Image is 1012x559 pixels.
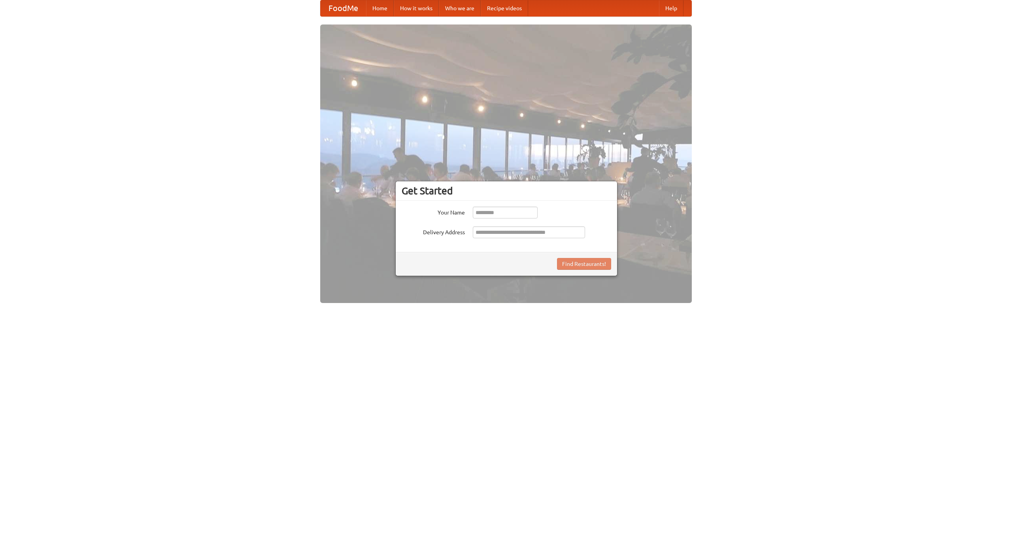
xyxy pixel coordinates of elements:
h3: Get Started [402,185,611,197]
a: Home [366,0,394,16]
a: Recipe videos [481,0,528,16]
button: Find Restaurants! [557,258,611,270]
a: FoodMe [321,0,366,16]
a: Help [659,0,683,16]
label: Your Name [402,207,465,216]
label: Delivery Address [402,226,465,236]
a: How it works [394,0,439,16]
a: Who we are [439,0,481,16]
